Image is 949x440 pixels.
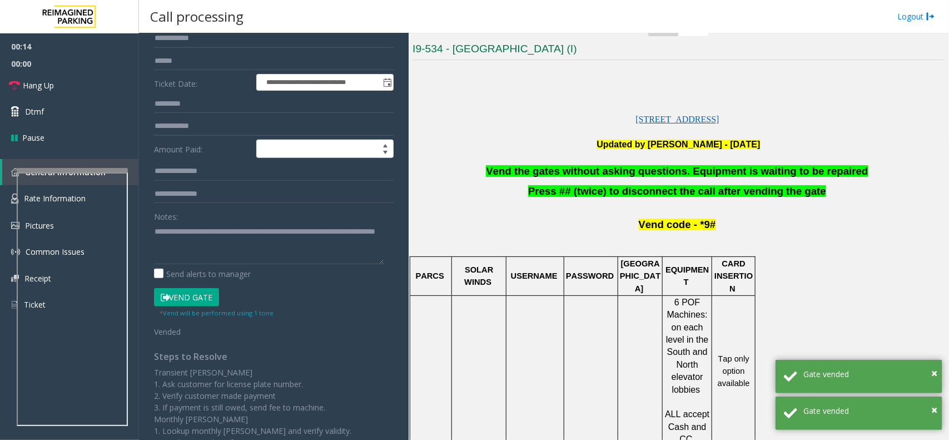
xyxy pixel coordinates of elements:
b: Updated by [PERSON_NAME] - [DATE] [597,140,761,149]
div: Gate vended [803,405,934,417]
span: PARCS [416,271,444,280]
a: General Information [2,159,139,185]
img: 'icon' [11,168,19,176]
img: 'icon' [11,300,18,310]
label: Ticket Date: [151,74,254,91]
span: CARD INSERTION [714,259,753,293]
img: 'icon' [11,248,20,256]
span: Vend the gates without asking questions. Equipment is waiting to be repaired [486,165,868,177]
h4: Steps to Resolve [154,352,394,362]
span: Vend code - *9# [639,219,716,230]
label: Notes: [154,207,178,223]
span: EQUIPMENT [665,265,709,286]
span: General Information [25,167,106,177]
span: Increase value [377,140,393,149]
span: Decrease value [377,149,393,158]
small: Vend will be performed using 1 tone [160,309,274,317]
label: Send alerts to manager [154,268,251,280]
span: Tap only option available [718,354,752,388]
label: Amount Paid: [151,140,254,159]
button: Close [931,402,937,418]
span: Vended [154,327,181,337]
span: Dtmf [25,106,44,117]
span: 6 POF Machines: on each level in the South and North elevator lobbies [666,298,711,394]
span: PASSWORD [566,271,614,280]
span: × [931,365,937,380]
span: × [931,402,937,417]
img: 'icon' [11,222,19,229]
span: Toggle popup [381,75,393,90]
span: SOLAR WINDS [464,265,495,286]
img: 'icon' [11,275,19,282]
a: [STREET_ADDRESS] [636,115,719,124]
span: USERNAME [511,271,558,280]
div: Gate vended [803,368,934,380]
h3: Call processing [145,3,249,30]
img: 'icon' [11,194,18,204]
button: Vend Gate [154,288,219,307]
a: Logout [897,11,935,22]
button: Close [931,365,937,382]
h3: I9-534 - [GEOGRAPHIC_DATA] (I) [413,42,945,60]
span: Pause [22,132,44,144]
span: Press ## (twice) to disconnect the call after vending the gate [528,185,826,197]
img: logout [926,11,935,22]
span: Hang Up [23,80,54,91]
span: [GEOGRAPHIC_DATA] [620,259,660,293]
